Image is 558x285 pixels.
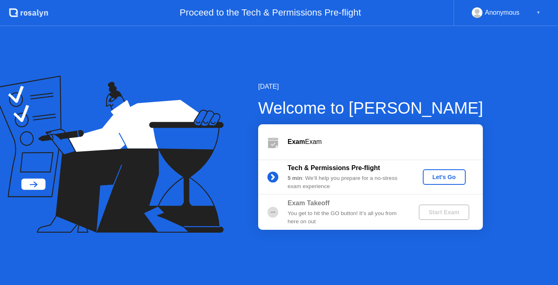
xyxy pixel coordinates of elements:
[536,7,540,18] div: ▼
[258,82,483,92] div: [DATE]
[258,96,483,120] div: Welcome to [PERSON_NAME]
[419,204,469,220] button: Start Exam
[288,200,330,206] b: Exam Takeoff
[288,175,302,181] b: 5 min
[422,209,466,215] div: Start Exam
[288,137,483,147] div: Exam
[288,138,305,145] b: Exam
[426,174,462,180] div: Let's Go
[288,209,405,226] div: You get to hit the GO button! It’s all you from here on out
[423,169,466,185] button: Let's Go
[288,164,380,171] b: Tech & Permissions Pre-flight
[288,174,405,191] div: : We’ll help you prepare for a no-stress exam experience
[485,7,520,18] div: Anonymous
